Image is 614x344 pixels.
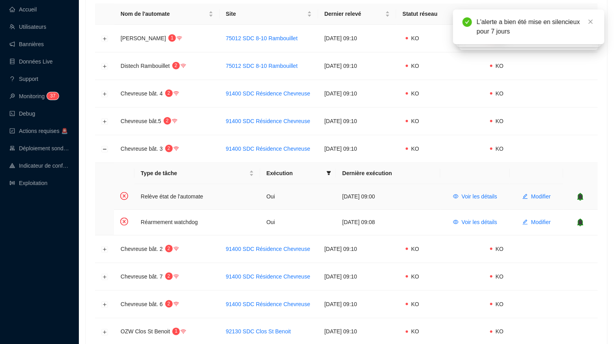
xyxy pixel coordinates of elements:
[9,24,46,30] a: teamUtilisateurs
[174,146,179,151] span: wifi
[226,301,310,307] a: 91400 SDC Résidence Chevreuse
[226,329,291,335] a: 92130 SDC Clos St Benoit
[165,245,173,252] sup: 2
[168,146,170,151] span: 2
[121,301,163,307] span: Chevreuse bât. 6
[496,90,504,97] span: KO
[168,90,170,96] span: 2
[516,216,557,229] button: Modifier
[226,35,298,41] a: 75012 SDC 8-10 Rambouillet
[174,274,179,279] span: wifi
[496,146,504,152] span: KO
[102,36,108,42] button: Développer la ligne
[121,146,163,152] span: Chevreuse bât. 3
[9,145,69,151] a: clusterDéploiement sondes
[121,329,170,335] span: OZW Clos St Benoit
[318,25,396,52] td: [DATE] 09:10
[102,118,108,125] button: Développer la ligne
[336,163,440,184] th: Dernière exécution
[121,35,166,41] span: [PERSON_NAME]
[226,90,310,97] a: 91400 SDC Résidence Chevreuse
[496,329,504,335] span: KO
[411,90,419,97] span: KO
[447,191,504,203] button: Voir les détails
[226,273,310,280] a: 91400 SDC Résidence Chevreuse
[171,35,174,41] span: 1
[9,41,44,47] a: notificationBannières
[318,80,396,108] td: [DATE] 09:10
[403,10,462,18] span: Statut réseau
[226,63,298,69] a: 75012 SDC 8-10 Rambouillet
[102,274,108,280] button: Développer la ligne
[174,246,179,252] span: wifi
[226,146,310,152] a: 91400 SDC Résidence Chevreuse
[134,184,260,210] td: Relève état de l'automate
[336,184,440,210] td: [DATE] 09:00
[226,246,310,252] a: 91400 SDC Résidence Chevreuse
[396,4,481,25] th: Statut réseau
[121,118,161,124] span: Chevreuse bât.5
[586,17,595,26] a: Close
[168,246,170,251] span: 2
[141,169,248,178] span: Type de tâche
[121,63,170,69] span: Distech Rambouillet
[477,17,595,36] div: L'alerte a bien été mise en silencieux pour 7 jours
[165,273,173,280] sup: 2
[226,10,306,18] span: Site
[481,4,598,25] th: Statut authentification
[165,90,173,97] sup: 2
[462,218,497,226] span: Voir les détails
[134,210,260,235] td: Réarmement watchdog
[496,118,504,124] span: KO
[102,329,108,335] button: Développer la ligne
[9,76,38,82] a: questionSupport
[577,193,584,201] span: bell
[496,301,504,307] span: KO
[318,4,396,25] th: Dernier relevé
[50,93,53,99] span: 3
[114,4,220,25] th: Nom de l'automate
[267,169,323,178] span: Exécution
[577,219,584,226] span: bell
[172,62,180,69] sup: 2
[102,146,108,152] button: Réduire la ligne
[411,246,419,252] span: KO
[9,110,35,117] a: codeDebug
[318,52,396,80] td: [DATE] 09:10
[168,34,176,42] sup: 1
[267,219,275,225] span: Oui
[172,328,180,335] sup: 1
[181,63,186,69] span: wifi
[453,219,459,225] span: eye
[181,329,186,335] span: wifi
[318,135,396,163] td: [DATE] 09:10
[47,92,58,100] sup: 37
[318,263,396,291] td: [DATE] 09:10
[121,10,207,18] span: Nom de l'automate
[220,4,318,25] th: Site
[9,93,56,99] a: monitorMonitoring37
[165,300,173,308] sup: 2
[226,118,310,124] a: 91400 SDC Résidence Chevreuse
[9,180,47,186] a: slidersExploitation
[165,145,173,152] sup: 2
[336,210,440,235] td: [DATE] 09:08
[102,301,108,308] button: Développer la ligne
[9,58,53,65] a: databaseDonnées Live
[462,193,497,201] span: Voir les détails
[463,17,472,27] span: check-circle
[53,93,56,99] span: 7
[588,19,593,24] span: close
[168,273,170,279] span: 2
[120,192,128,200] span: close-circle
[523,194,528,199] span: edit
[411,273,419,280] span: KO
[102,63,108,69] button: Développer la ligne
[496,273,504,280] span: KO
